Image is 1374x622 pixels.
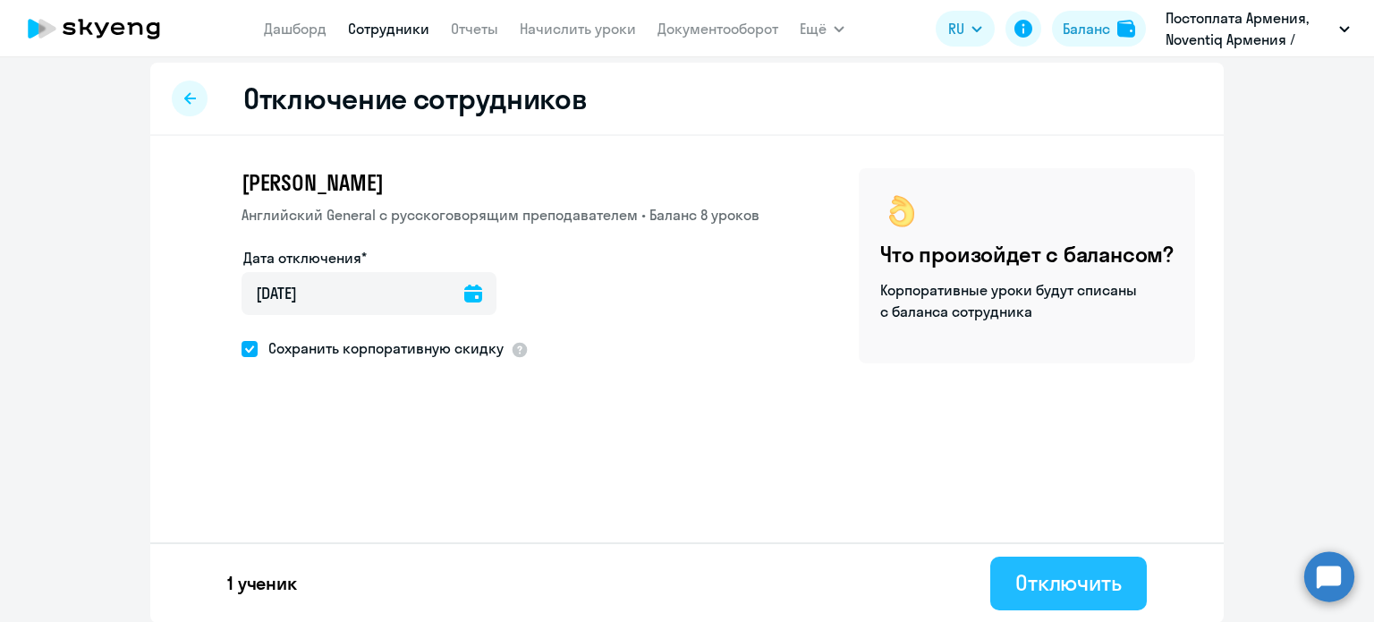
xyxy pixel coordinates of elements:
[657,20,778,38] a: Документооборот
[1052,11,1146,47] button: Балансbalance
[258,337,504,359] span: Сохранить корпоративную скидку
[1063,18,1110,39] div: Баланс
[880,279,1140,322] p: Корпоративные уроки будут списаны с баланса сотрудника
[348,20,429,38] a: Сотрудники
[242,272,496,315] input: дд.мм.гггг
[880,190,923,233] img: ok
[800,11,844,47] button: Ещё
[1015,568,1122,597] div: Отключить
[451,20,498,38] a: Отчеты
[264,20,327,38] a: Дашборд
[800,18,827,39] span: Ещё
[242,204,759,226] p: Английский General с русскоговорящим преподавателем • Баланс 8 уроков
[243,247,367,268] label: Дата отключения*
[936,11,995,47] button: RU
[242,168,383,197] span: [PERSON_NAME]
[880,240,1174,268] h4: Что произойдет с балансом?
[948,18,964,39] span: RU
[520,20,636,38] a: Начислить уроки
[990,557,1147,610] button: Отключить
[227,571,297,596] p: 1 ученик
[1117,20,1135,38] img: balance
[1166,7,1332,50] p: Постоплата Армения, Noventiq Армения / Softline Армения
[1157,7,1359,50] button: Постоплата Армения, Noventiq Армения / Softline Армения
[243,81,587,116] h2: Отключение сотрудников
